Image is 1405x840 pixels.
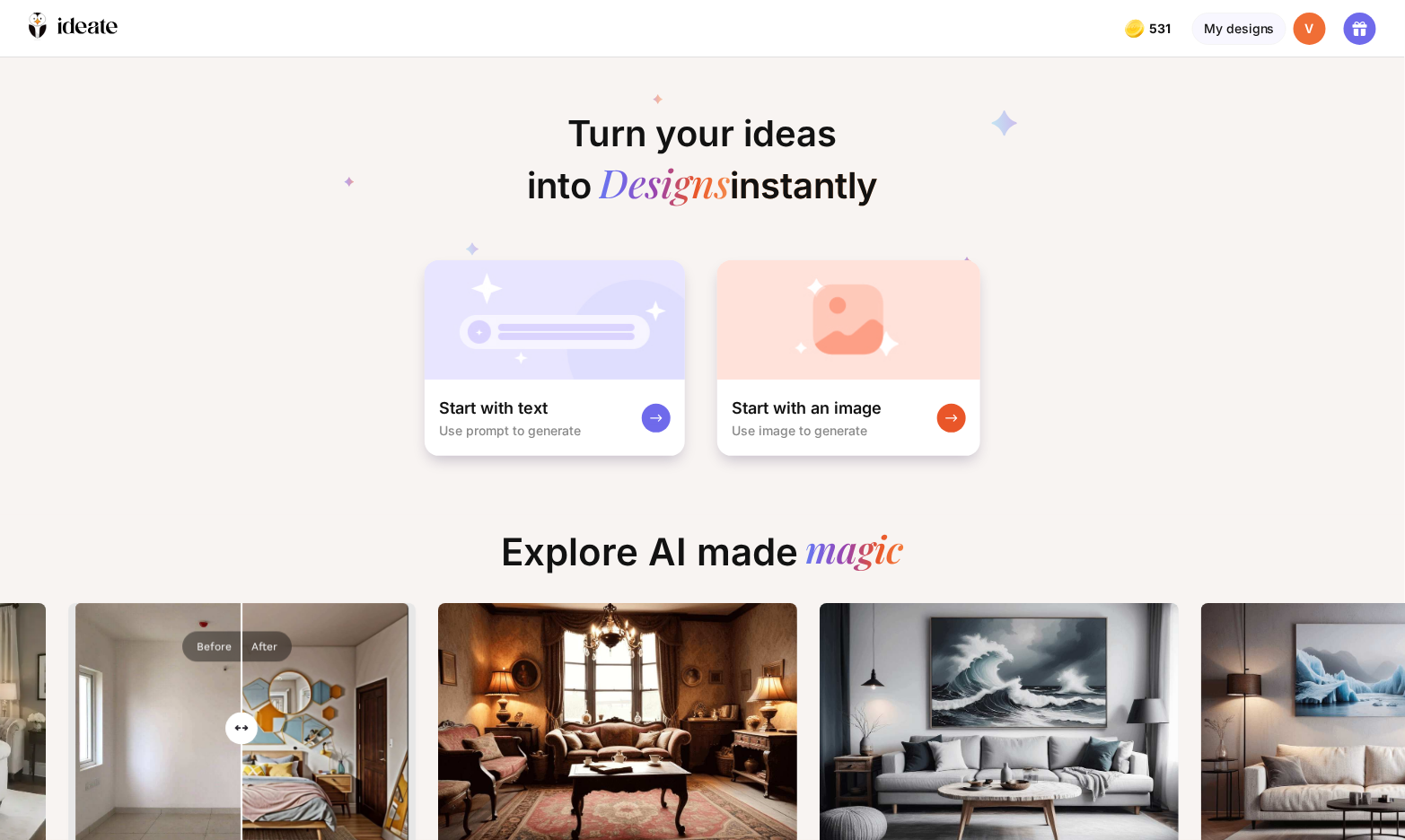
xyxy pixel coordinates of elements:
img: startWithTextCardBg.jpg [425,260,685,380]
span: 531 [1149,22,1174,36]
img: startWithImageCardBg.jpg [717,260,979,380]
div: Use image to generate [732,423,867,438]
div: Start with an image [732,398,882,419]
div: Start with text [439,398,548,419]
div: Explore AI made [487,529,918,589]
div: My designs [1192,13,1286,45]
div: Use prompt to generate [439,423,581,438]
div: magic [806,529,904,574]
div: V [1294,13,1326,45]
